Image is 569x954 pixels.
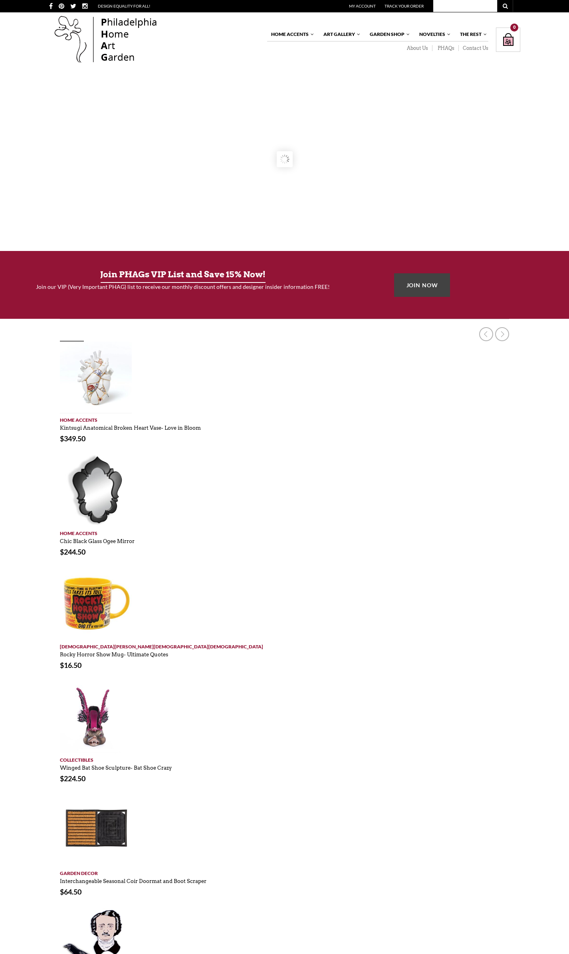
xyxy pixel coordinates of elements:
[60,434,64,443] span: $
[385,4,424,8] a: Track Your Order
[267,28,315,41] a: Home Accents
[60,887,81,896] bdi: 64.50
[60,640,509,650] a: [DEMOGRAPHIC_DATA][PERSON_NAME][DEMOGRAPHIC_DATA][DEMOGRAPHIC_DATA]
[60,753,509,764] a: Collectibles
[366,28,410,41] a: Garden Shop
[60,661,81,670] bdi: 16.50
[60,761,172,771] a: Winged Bat Shoe Sculpture- Bat Shoe Crazy
[60,413,509,424] a: Home Accents
[456,28,488,41] a: The Rest
[60,547,64,556] span: $
[402,45,432,51] a: About Us
[432,45,459,51] a: PHAQs
[394,273,450,297] a: JOIN NOW
[349,4,376,8] a: My Account
[60,648,168,658] a: Rocky Horror Show Mug- Ultimate Quotes
[18,283,348,291] h4: Join our VIP (Very Important PHAG) list to receive our monthly discount offers and designer insid...
[60,874,206,885] a: Interchangeable Seasonal Coir Doormat and Boot Scraper
[60,421,201,431] a: Kintsugi Anatomical Broken Heart Vase- Love in Bloom
[510,24,518,32] div: 0
[60,527,509,537] a: Home Accents
[60,661,64,670] span: $
[459,45,488,51] a: Contact Us
[60,547,85,556] bdi: 244.50
[60,867,509,877] a: Garden Decor
[415,28,451,41] a: Novelties
[60,887,64,896] span: $
[60,774,85,783] bdi: 224.50
[60,434,85,443] bdi: 349.50
[60,534,135,545] a: Chic Black Glass Ogee Mirror
[18,267,348,282] h3: Join PHAGs VIP List and Save 15% Now!
[60,774,64,783] span: $
[319,28,361,41] a: Art Gallery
